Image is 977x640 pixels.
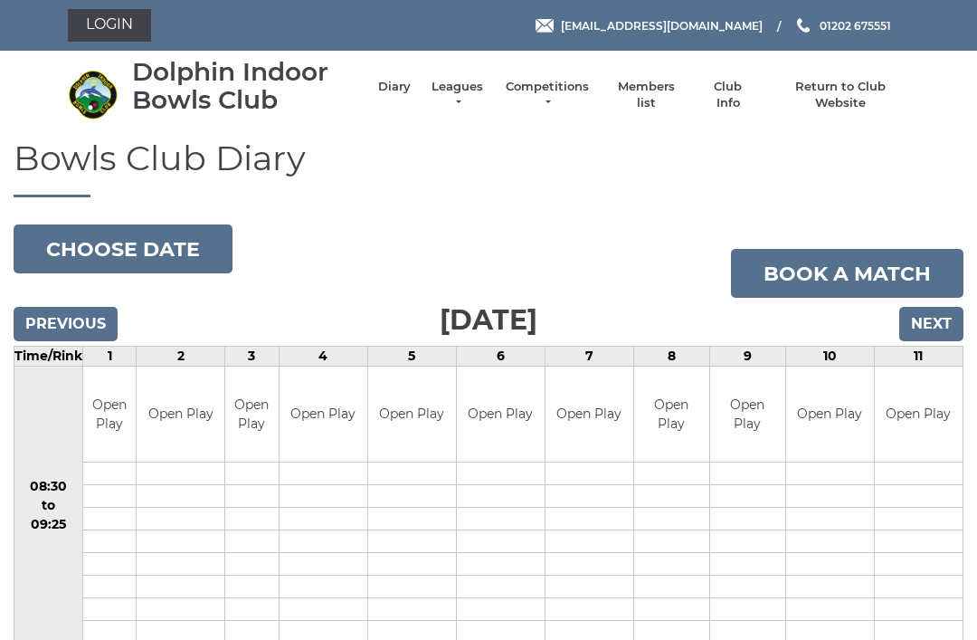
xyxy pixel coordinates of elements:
a: Phone us 01202 675551 [794,17,891,34]
td: Open Play [137,367,224,462]
img: Dolphin Indoor Bowls Club [68,70,118,119]
a: Club Info [702,79,754,111]
td: 10 [785,347,874,367]
td: 3 [225,347,279,367]
button: Choose date [14,224,232,273]
td: 6 [456,347,545,367]
td: 5 [367,347,456,367]
a: Leagues [429,79,486,111]
a: Email [EMAIL_ADDRESS][DOMAIN_NAME] [536,17,763,34]
h1: Bowls Club Diary [14,139,963,198]
a: Diary [378,79,411,95]
a: Return to Club Website [773,79,909,111]
td: Open Play [786,367,874,462]
td: 7 [545,347,633,367]
td: Open Play [457,367,545,462]
td: 9 [709,347,785,367]
div: Dolphin Indoor Bowls Club [132,58,360,114]
img: Phone us [797,18,810,33]
td: Open Play [545,367,633,462]
a: Members list [608,79,683,111]
td: 4 [279,347,367,367]
input: Next [899,307,963,341]
span: [EMAIL_ADDRESS][DOMAIN_NAME] [561,18,763,32]
a: Book a match [731,249,963,298]
td: Open Play [710,367,785,462]
td: 1 [83,347,137,367]
td: Open Play [83,367,136,462]
td: 11 [874,347,963,367]
td: Time/Rink [14,347,83,367]
a: Login [68,9,151,42]
td: Open Play [634,367,709,462]
td: Open Play [368,367,456,462]
img: Email [536,19,554,33]
td: 2 [137,347,225,367]
td: Open Play [225,367,278,462]
td: Open Play [875,367,963,462]
span: 01202 675551 [820,18,891,32]
td: 8 [633,347,709,367]
td: Open Play [280,367,367,462]
a: Competitions [504,79,591,111]
input: Previous [14,307,118,341]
